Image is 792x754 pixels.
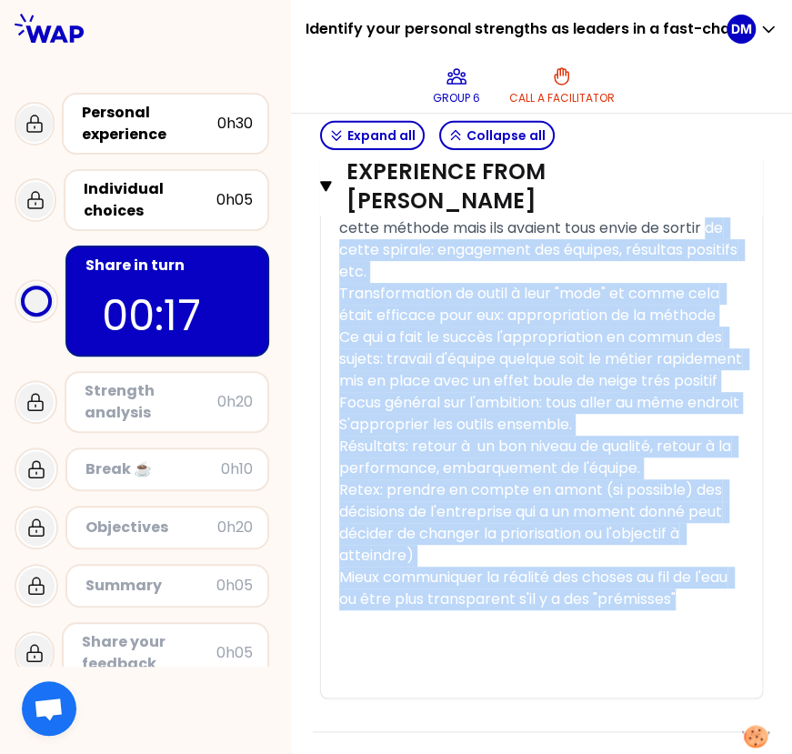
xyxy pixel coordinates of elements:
[320,121,425,150] button: Expand all
[339,283,723,326] span: Transformation de outil à leur "mode" et comme cela était efficace pour eux: appropriation de la ...
[433,91,480,106] p: Group 6
[22,681,76,736] div: Ouvrir le chat
[216,642,253,664] div: 0h05
[339,196,741,282] span: Aucun manager n'avait beaucoup d'exprience dans cette méthode mais ils avaient tous envie de sort...
[85,255,253,276] div: Share in turn
[339,567,731,609] span: Mieux communiquer la réalité des choses au fil de l'eau ou être plus transparent s'il y a des "pr...
[216,189,253,211] div: 0h05
[82,631,216,675] div: Share your feedback
[102,284,233,347] p: 00:17
[85,575,216,597] div: Summary
[217,391,253,413] div: 0h20
[85,517,217,538] div: Objectives
[731,20,752,38] p: DM
[85,380,217,424] div: Strength analysis
[221,458,253,480] div: 0h10
[217,113,253,135] div: 0h30
[346,157,700,216] h3: Experience from [PERSON_NAME]
[82,102,217,146] div: Personal experience
[217,517,253,538] div: 0h20
[509,91,615,106] p: Call a facilitator
[339,479,726,566] span: Retex: prendre en compte en amont (si possible) des décisions de l'entreprise qui a un moment don...
[727,15,777,44] button: DM
[339,392,739,413] span: Focus général sur l'ambition: tous aller au même endroit
[339,414,572,435] span: S'approprier les outils ensemble.
[320,157,763,216] button: Experience from [PERSON_NAME]
[85,458,221,480] div: Break ☕️
[439,121,555,150] button: Collapse all
[339,436,735,478] span: Résultats: retour à un bon niveau de qualité, retour à la performance, embarquement de l'équipe.
[216,575,253,597] div: 0h05
[426,58,487,113] button: Group 6
[502,58,622,113] button: Call a facilitator
[84,178,216,222] div: Individual choices
[339,327,746,391] span: Ce qui a fait le succès l'appropriation en commun des sujets: travail d'équipe quelque soit le mé...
